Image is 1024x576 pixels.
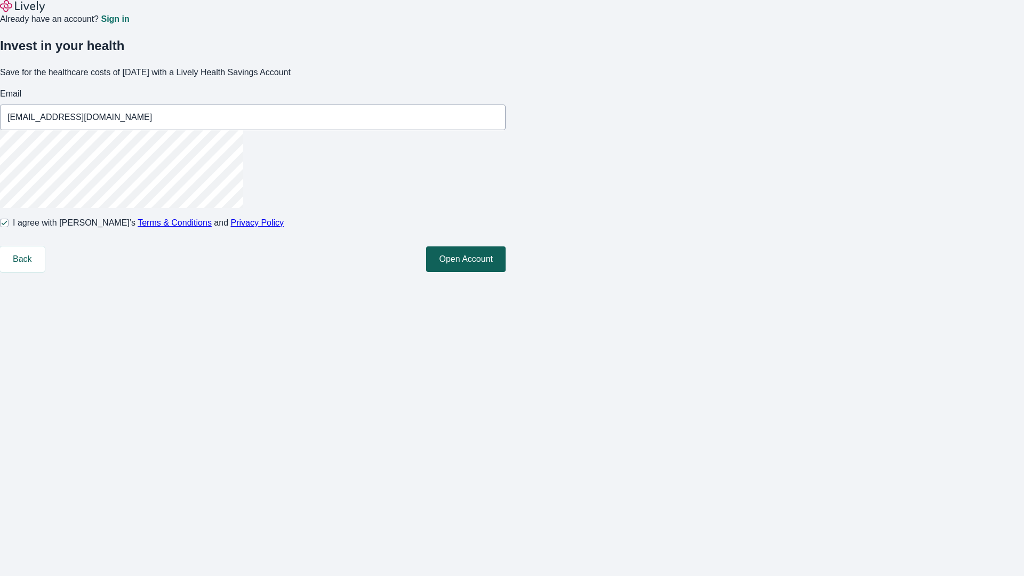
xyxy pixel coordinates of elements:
[101,15,129,23] a: Sign in
[426,246,506,272] button: Open Account
[13,217,284,229] span: I agree with [PERSON_NAME]’s and
[231,218,284,227] a: Privacy Policy
[138,218,212,227] a: Terms & Conditions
